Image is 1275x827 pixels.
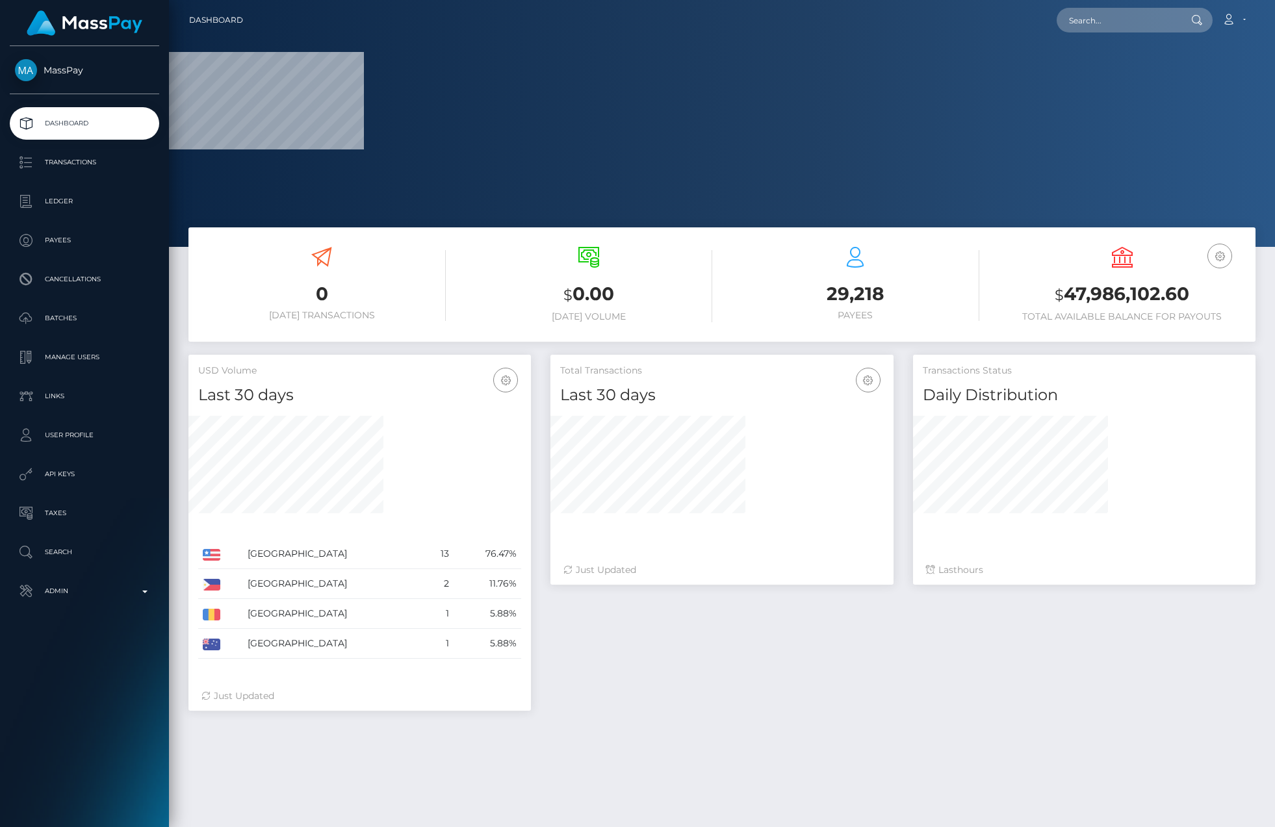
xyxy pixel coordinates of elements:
h4: Last 30 days [198,384,521,407]
a: Batches [10,302,159,335]
h3: 0 [198,281,446,307]
h5: USD Volume [198,364,521,377]
p: Links [15,387,154,406]
img: MassPay Logo [27,10,142,36]
a: User Profile [10,419,159,452]
td: 11.76% [454,569,521,599]
a: Search [10,536,159,568]
a: Dashboard [189,6,243,34]
a: API Keys [10,458,159,490]
h4: Last 30 days [560,384,883,407]
p: Payees [15,231,154,250]
p: Dashboard [15,114,154,133]
a: Payees [10,224,159,257]
h3: 29,218 [732,281,979,307]
div: Just Updated [563,563,880,577]
td: [GEOGRAPHIC_DATA] [243,539,425,569]
img: PH.png [203,579,220,591]
h6: [DATE] Transactions [198,310,446,321]
img: US.png [203,549,220,561]
h5: Total Transactions [560,364,883,377]
p: Admin [15,581,154,601]
h3: 0.00 [465,281,713,308]
td: [GEOGRAPHIC_DATA] [243,629,425,659]
span: MassPay [10,64,159,76]
td: [GEOGRAPHIC_DATA] [243,599,425,629]
p: Manage Users [15,348,154,367]
a: Transactions [10,146,159,179]
h6: Total Available Balance for Payouts [999,311,1246,322]
a: Links [10,380,159,413]
img: AU.png [203,639,220,650]
a: Admin [10,575,159,607]
td: 76.47% [454,539,521,569]
p: API Keys [15,464,154,484]
h5: Transactions Status [923,364,1246,377]
div: Last hours [926,563,1243,577]
td: 2 [424,569,454,599]
p: Batches [15,309,154,328]
img: RO.png [203,609,220,620]
small: $ [1055,286,1064,304]
small: $ [563,286,573,304]
a: Taxes [10,497,159,529]
td: 13 [424,539,454,569]
td: 1 [424,629,454,659]
a: Manage Users [10,341,159,374]
a: Ledger [10,185,159,218]
h4: Daily Distribution [923,384,1246,407]
input: Search... [1057,8,1179,32]
h6: Payees [732,310,979,321]
p: User Profile [15,426,154,445]
img: MassPay [15,59,37,81]
p: Ledger [15,192,154,211]
p: Search [15,542,154,562]
a: Cancellations [10,263,159,296]
p: Taxes [15,503,154,523]
h6: [DATE] Volume [465,311,713,322]
td: 1 [424,599,454,629]
h3: 47,986,102.60 [999,281,1246,308]
div: Just Updated [201,689,518,703]
td: 5.88% [454,599,521,629]
p: Cancellations [15,270,154,289]
td: 5.88% [454,629,521,659]
a: Dashboard [10,107,159,140]
td: [GEOGRAPHIC_DATA] [243,569,425,599]
p: Transactions [15,153,154,172]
